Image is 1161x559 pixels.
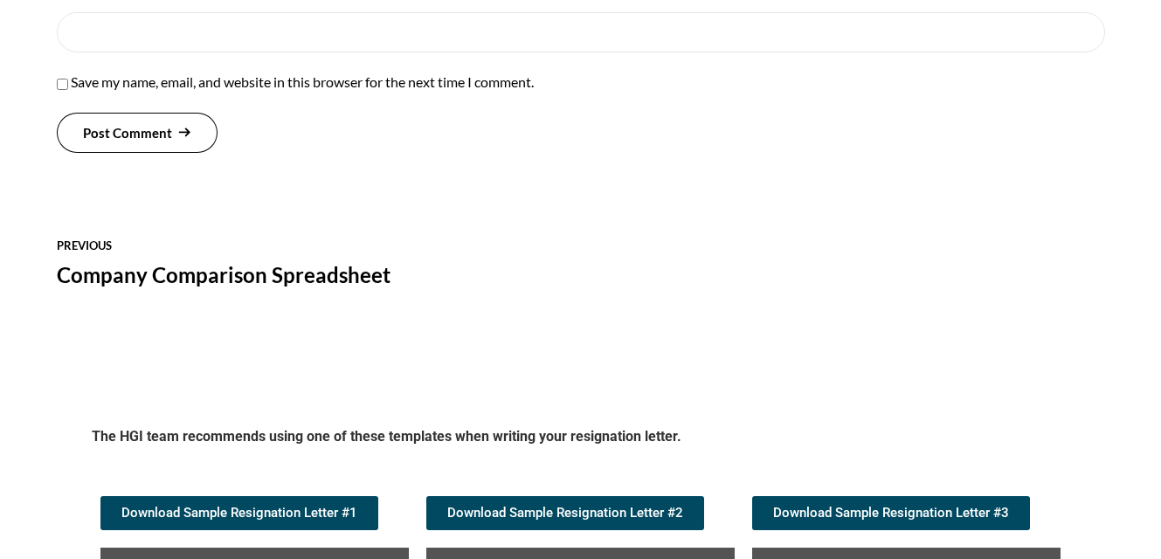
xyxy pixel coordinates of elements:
[426,496,704,530] a: Download Sample Resignation Letter #2
[83,125,172,141] span: Post Comment
[71,73,534,90] label: Save my name, email, and website in this browser for the next time I comment.
[447,507,683,520] span: Download Sample Resignation Letter #2
[121,507,357,520] span: Download Sample Resignation Letter #1
[92,427,1070,452] h5: The HGI team recommends using one of these templates when writing your resignation letter.
[752,496,1030,530] a: Download Sample Resignation Letter #3
[773,507,1009,520] span: Download Sample Resignation Letter #3
[57,223,581,307] a: previous Company Comparison Spreadsheet
[57,113,218,153] button: Post Comment
[57,260,581,290] div: Company Comparison Spreadsheet
[57,240,581,252] div: previous
[100,496,378,530] a: Download Sample Resignation Letter #1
